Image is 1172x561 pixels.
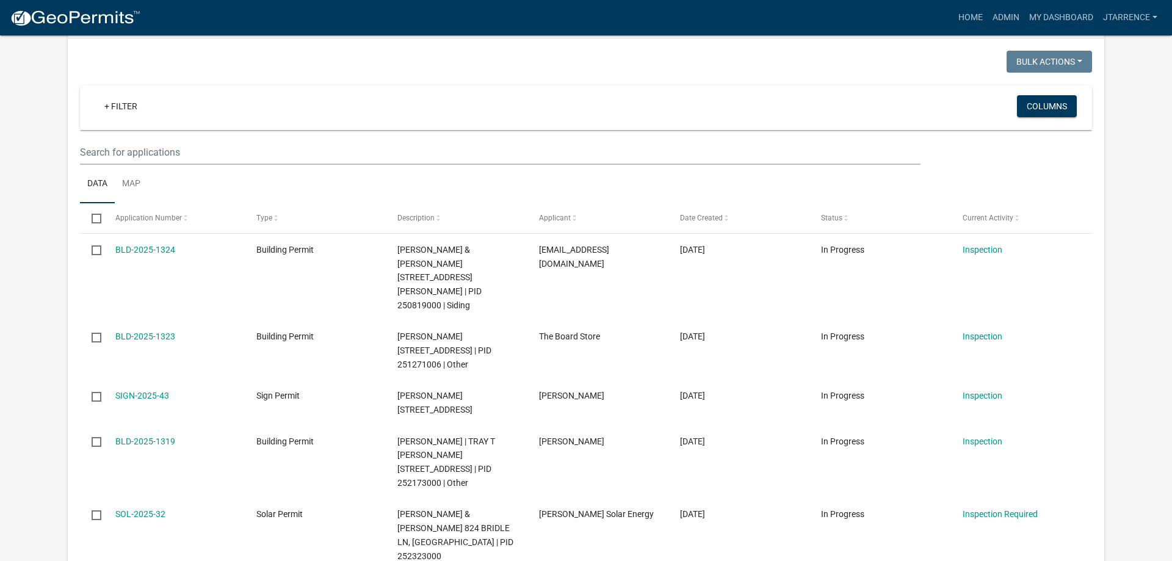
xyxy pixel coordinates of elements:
[821,391,864,400] span: In Progress
[1098,6,1162,29] a: jtarrence
[397,509,513,560] span: MAHR, TODD & SAMUEL 824 BRIDLE LN, Houston County | PID 252323000
[386,203,527,233] datatable-header-cell: Description
[680,331,705,341] span: 08/29/2025
[668,203,809,233] datatable-header-cell: Date Created
[963,245,1002,255] a: Inspection
[809,203,950,233] datatable-header-cell: Status
[397,436,495,488] span: ROSE,CELIA J | TRAY T HENDERSON 1411 COUNTY 25, Houston County | PID 252173000 | Other
[95,95,147,117] a: + Filter
[115,509,165,519] a: SOL-2025-32
[680,245,705,255] span: 09/02/2025
[1007,51,1092,73] button: Bulk Actions
[256,214,272,222] span: Type
[256,331,314,341] span: Building Permit
[80,203,103,233] datatable-header-cell: Select
[539,245,609,269] span: mccal8604@yahoo.com
[115,331,175,341] a: BLD-2025-1323
[821,214,842,222] span: Status
[80,165,115,204] a: Data
[115,436,175,446] a: BLD-2025-1319
[256,436,314,446] span: Building Permit
[256,509,303,519] span: Solar Permit
[397,391,472,414] span: Troy Nolop 31 WALNUT ST S, Houston County | PID 250046000
[397,214,435,222] span: Description
[680,391,705,400] span: 08/29/2025
[821,436,864,446] span: In Progress
[963,331,1002,341] a: Inspection
[256,245,314,255] span: Building Permit
[397,245,482,310] span: MCCALLSON, MATTHEW & NICKI 518 HILL ST S, Houston County | PID 250819000 | Siding
[680,509,705,519] span: 08/27/2025
[963,391,1002,400] a: Inspection
[963,214,1013,222] span: Current Activity
[821,331,864,341] span: In Progress
[539,331,600,341] span: The Board Store
[256,391,300,400] span: Sign Permit
[1024,6,1098,29] a: My Dashboard
[397,331,491,369] span: MC KIMMY,ANTHONY K 641 4TH ST N, Houston County | PID 251271006 | Other
[680,214,723,222] span: Date Created
[80,140,921,165] input: Search for applications
[245,203,386,233] datatable-header-cell: Type
[115,391,169,400] a: SIGN-2025-43
[103,203,244,233] datatable-header-cell: Application Number
[115,214,182,222] span: Application Number
[539,391,604,400] span: Derek Miller
[115,245,175,255] a: BLD-2025-1324
[1017,95,1077,117] button: Columns
[821,509,864,519] span: In Progress
[115,165,148,204] a: Map
[988,6,1024,29] a: Admin
[963,509,1038,519] a: Inspection Required
[539,214,571,222] span: Applicant
[539,436,604,446] span: Joslyn Erickson
[821,245,864,255] span: In Progress
[527,203,668,233] datatable-header-cell: Applicant
[680,436,705,446] span: 08/28/2025
[951,203,1092,233] datatable-header-cell: Current Activity
[953,6,988,29] a: Home
[539,509,654,519] span: Olson Solar Energy
[963,436,1002,446] a: Inspection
